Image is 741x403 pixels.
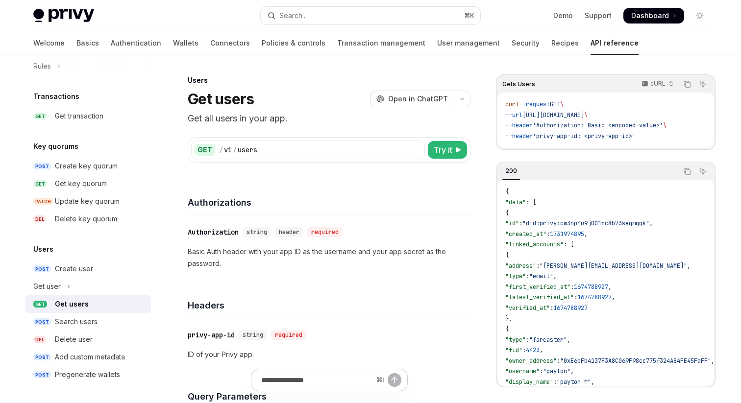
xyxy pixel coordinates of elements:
[505,272,526,280] span: "type"
[553,11,573,21] a: Demo
[337,31,425,55] a: Transaction management
[608,283,612,291] span: ,
[370,91,454,107] button: Open in ChatGPT
[25,175,151,192] a: GETGet key quorum
[33,243,53,255] h5: Users
[238,145,257,155] div: users
[505,240,564,248] span: "linked_accounts"
[261,7,480,24] button: Open search
[505,378,553,386] span: "display_name"
[505,251,509,259] span: {
[195,144,215,156] div: GET
[388,373,401,387] button: Send message
[584,230,588,238] span: ,
[25,278,151,295] button: Toggle Get user section
[591,31,639,55] a: API reference
[233,145,237,155] div: /
[649,219,653,227] span: ,
[55,178,107,190] div: Get key quorum
[551,31,579,55] a: Recipes
[505,315,512,323] span: },
[574,283,608,291] span: 1674788927
[307,227,343,237] div: required
[536,262,540,270] span: :
[546,230,550,238] span: :
[692,8,708,24] button: Toggle dark mode
[505,132,533,140] span: --header
[25,210,151,228] a: DELDelete key quorum
[505,188,509,195] span: {
[33,141,78,152] h5: Key quorums
[526,346,540,354] span: 4423
[543,367,570,375] span: "payton"
[33,336,46,343] span: DEL
[464,12,474,20] span: ⌘ K
[526,336,529,344] span: :
[526,272,529,280] span: :
[247,228,267,236] span: string
[505,262,536,270] span: "address"
[636,76,678,93] button: cURL
[173,31,198,55] a: Wallets
[262,31,325,55] a: Policies & controls
[519,100,550,108] span: --request
[219,145,223,155] div: /
[560,357,711,365] span: "0xE6bFb4137F3A8C069F98cc775f324A84FE45FdFF"
[519,219,522,227] span: :
[111,31,161,55] a: Authentication
[33,113,47,120] span: GET
[25,157,151,175] a: POSTCreate key quorum
[33,198,53,205] span: PATCH
[505,121,533,129] span: --header
[55,110,103,122] div: Get transaction
[553,378,557,386] span: :
[681,78,693,91] button: Copy the contents from the code block
[25,295,151,313] a: GETGet users
[560,100,564,108] span: \
[188,299,470,312] h4: Headers
[33,91,79,102] h5: Transactions
[437,31,500,55] a: User management
[696,165,709,178] button: Ask AI
[188,227,239,237] div: Authorization
[25,348,151,366] a: POSTAdd custom metadata
[25,192,151,210] a: PATCHUpdate key quorum
[505,100,519,108] span: curl
[279,228,299,236] span: header
[279,10,307,22] div: Search...
[505,346,522,354] span: "fid"
[261,369,372,391] input: Ask a question...
[505,325,509,333] span: {
[711,357,715,365] span: ,
[33,163,51,170] span: POST
[210,31,250,55] a: Connectors
[502,80,535,88] span: Gets Users
[526,198,536,206] span: : [
[55,369,120,380] div: Pregenerate wallets
[533,132,636,140] span: 'privy-app-id: <privy-app-id>'
[612,293,615,301] span: ,
[623,8,684,24] a: Dashboard
[591,378,594,386] span: ,
[188,75,470,85] div: Users
[522,111,584,119] span: [URL][DOMAIN_NAME]
[505,336,526,344] span: "type"
[388,94,448,104] span: Open in ChatGPT
[188,112,470,125] p: Get all users in your app.
[55,160,118,172] div: Create key quorum
[502,165,520,177] div: 200
[505,357,557,365] span: "owner_address"
[25,107,151,125] a: GETGet transaction
[505,293,574,301] span: "latest_verified_at"
[243,331,263,339] span: string
[522,219,649,227] span: "did:privy:cm3np4u9j001rc8b73seqmqqk"
[428,141,467,159] button: Try it
[188,246,470,269] p: Basic Auth header with your app ID as the username and your app secret as the password.
[557,378,591,386] span: "payton ↑"
[696,78,709,91] button: Ask AI
[550,304,553,312] span: :
[540,367,543,375] span: :
[505,367,540,375] span: "username"
[553,272,557,280] span: ,
[55,213,117,225] div: Delete key quorum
